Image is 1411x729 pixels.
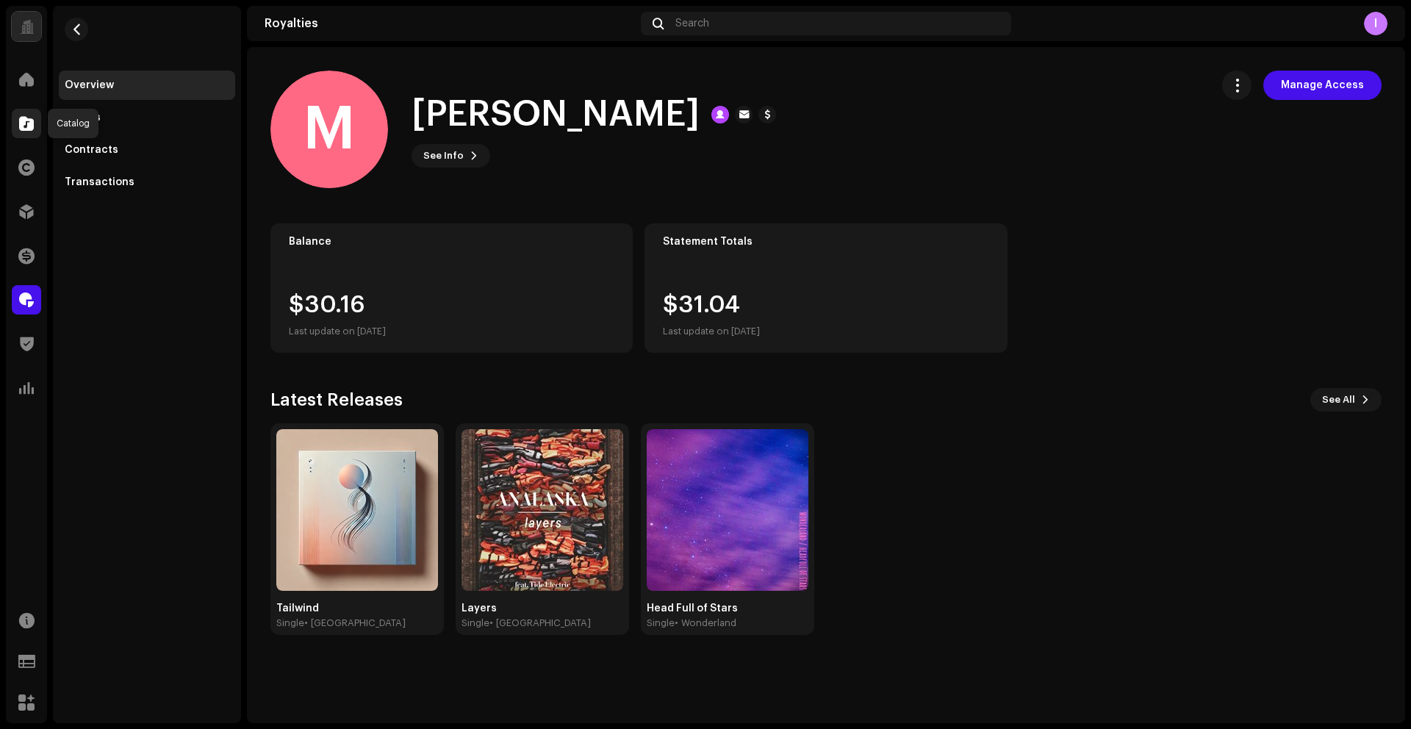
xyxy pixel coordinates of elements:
[645,223,1007,353] re-o-card-value: Statement Totals
[1310,388,1382,412] button: See All
[65,144,118,156] div: Contracts
[1281,71,1364,100] span: Manage Access
[59,168,235,197] re-m-nav-item: Transactions
[675,18,709,29] span: Search
[65,112,101,123] div: Assets
[647,617,675,629] div: Single
[423,141,464,170] span: See Info
[270,223,633,353] re-o-card-value: Balance
[59,103,235,132] re-m-nav-item: Assets
[462,603,623,614] div: Layers
[647,603,808,614] div: Head Full of Stars
[59,71,235,100] re-m-nav-item: Overview
[462,617,489,629] div: Single
[1364,12,1387,35] div: I
[489,617,591,629] div: • [GEOGRAPHIC_DATA]
[675,617,736,629] div: • Wonderland
[270,388,403,412] h3: Latest Releases
[462,429,623,591] img: 74537120-44f0-450e-9a0c-00a059b08527
[663,236,988,248] div: Statement Totals
[289,323,386,340] div: Last update on [DATE]
[304,617,406,629] div: • [GEOGRAPHIC_DATA]
[276,603,438,614] div: Tailwind
[663,323,760,340] div: Last update on [DATE]
[265,18,635,29] div: Royalties
[276,429,438,591] img: 86e5f9ec-6730-4dc9-9cae-1ddc13b783cf
[412,144,490,168] button: See Info
[1322,385,1355,414] span: See All
[289,236,614,248] div: Balance
[59,135,235,165] re-m-nav-item: Contracts
[65,79,114,91] div: Overview
[412,91,700,138] h1: [PERSON_NAME]
[1263,71,1382,100] button: Manage Access
[647,429,808,591] img: 7d0512a3-acd5-4474-aedf-f00b3106b179
[270,71,388,188] div: M
[276,617,304,629] div: Single
[65,176,134,188] div: Transactions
